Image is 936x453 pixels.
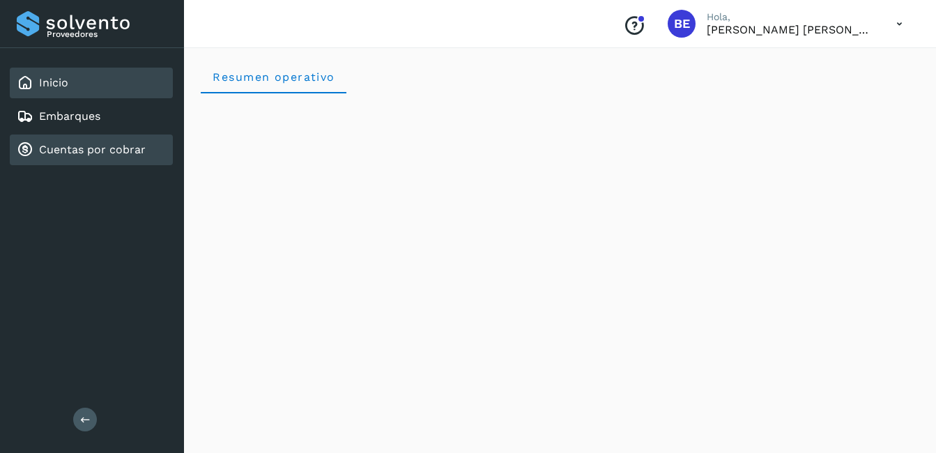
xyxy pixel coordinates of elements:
p: Hola, [707,11,874,23]
a: Embarques [39,109,100,123]
a: Cuentas por cobrar [39,143,146,156]
a: Inicio [39,76,68,89]
p: Proveedores [47,29,167,39]
div: Embarques [10,101,173,132]
span: Resumen operativo [212,70,335,84]
div: Inicio [10,68,173,98]
p: BEATRIZ EUGENIA CERVANTES DOMINGUEZ [707,23,874,36]
div: Cuentas por cobrar [10,135,173,165]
